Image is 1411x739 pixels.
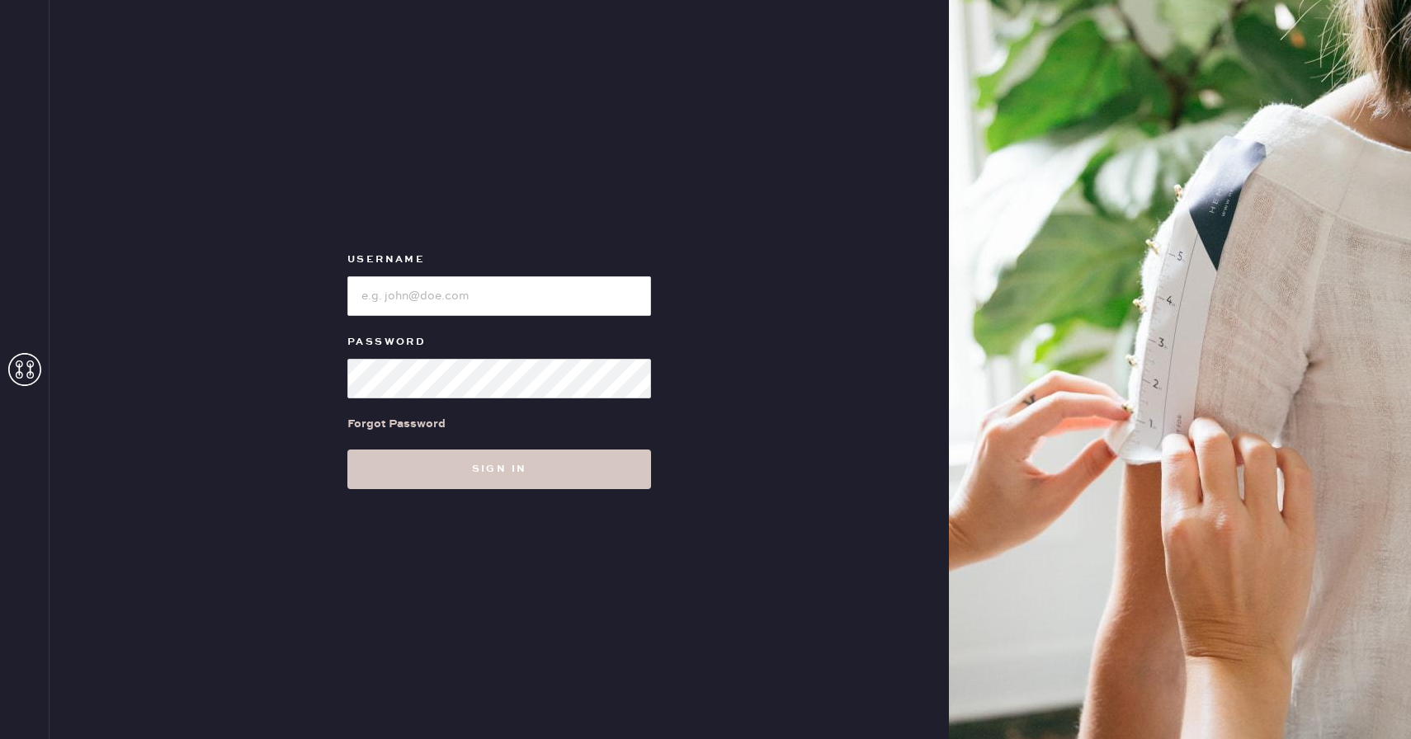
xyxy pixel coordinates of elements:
[347,250,651,270] label: Username
[347,450,651,489] button: Sign in
[347,415,446,433] div: Forgot Password
[347,276,651,316] input: e.g. john@doe.com
[347,332,651,352] label: Password
[347,398,446,450] a: Forgot Password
